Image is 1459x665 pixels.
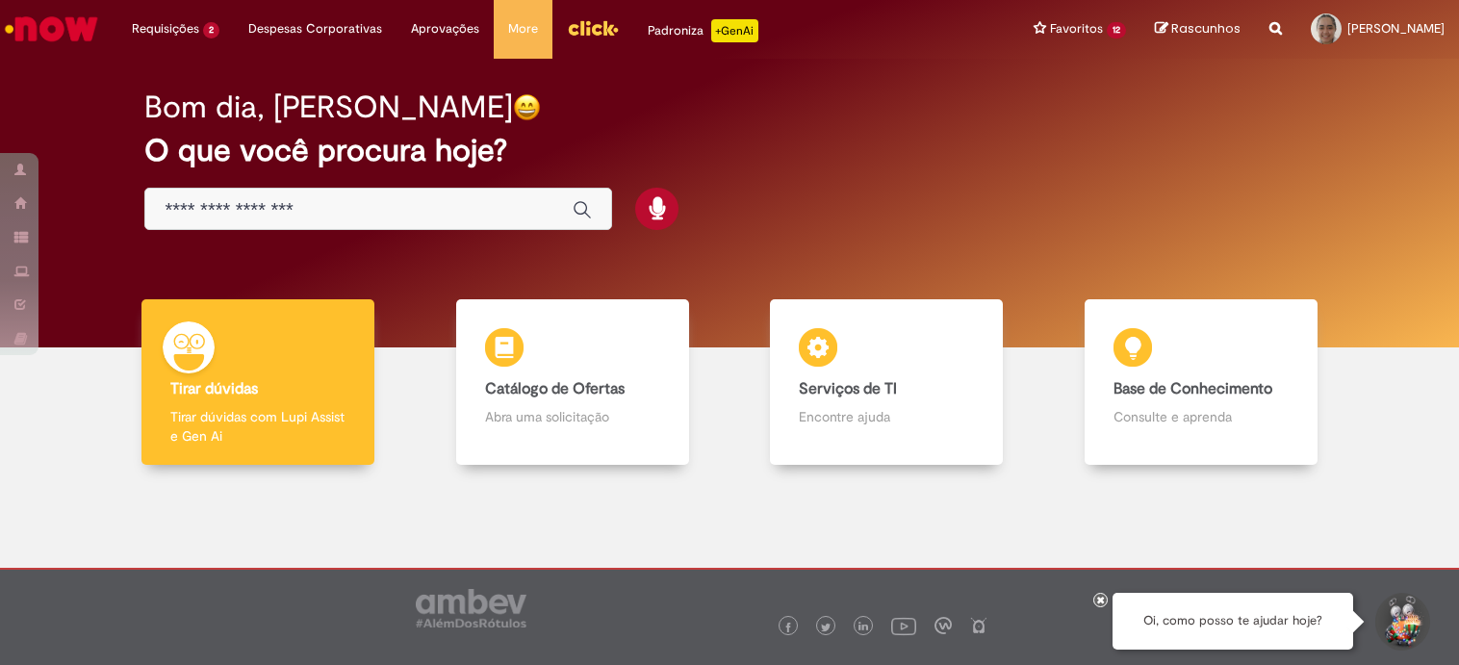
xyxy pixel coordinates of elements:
[132,19,199,38] span: Requisições
[1171,19,1241,38] span: Rascunhos
[970,617,987,634] img: logo_footer_naosei.png
[891,613,916,638] img: logo_footer_youtube.png
[170,379,258,398] b: Tirar dúvidas
[1372,593,1430,651] button: Iniciar Conversa de Suporte
[711,19,758,42] p: +GenAi
[1107,22,1126,38] span: 12
[1113,407,1289,426] p: Consulte e aprenda
[934,617,952,634] img: logo_footer_workplace.png
[101,299,416,466] a: Tirar dúvidas Tirar dúvidas com Lupi Assist e Gen Ai
[203,22,219,38] span: 2
[416,299,730,466] a: Catálogo de Ofertas Abra uma solicitação
[858,622,868,633] img: logo_footer_linkedin.png
[1155,20,1241,38] a: Rascunhos
[170,407,346,446] p: Tirar dúvidas com Lupi Assist e Gen Ai
[729,299,1044,466] a: Serviços de TI Encontre ajuda
[1044,299,1359,466] a: Base de Conhecimento Consulte e aprenda
[799,379,897,398] b: Serviços de TI
[144,90,513,124] h2: Bom dia, [PERSON_NAME]
[1113,593,1353,650] div: Oi, como posso te ajudar hoje?
[648,19,758,42] div: Padroniza
[416,589,526,627] img: logo_footer_ambev_rotulo_gray.png
[1113,379,1272,398] b: Base de Conhecimento
[508,19,538,38] span: More
[144,134,1314,167] h2: O que você procura hoje?
[513,93,541,121] img: happy-face.png
[1347,20,1445,37] span: [PERSON_NAME]
[567,13,619,42] img: click_logo_yellow_360x200.png
[485,407,660,426] p: Abra uma solicitação
[1050,19,1103,38] span: Favoritos
[821,623,831,632] img: logo_footer_twitter.png
[248,19,382,38] span: Despesas Corporativas
[485,379,625,398] b: Catálogo de Ofertas
[411,19,479,38] span: Aprovações
[783,623,793,632] img: logo_footer_facebook.png
[799,407,974,426] p: Encontre ajuda
[2,10,101,48] img: ServiceNow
